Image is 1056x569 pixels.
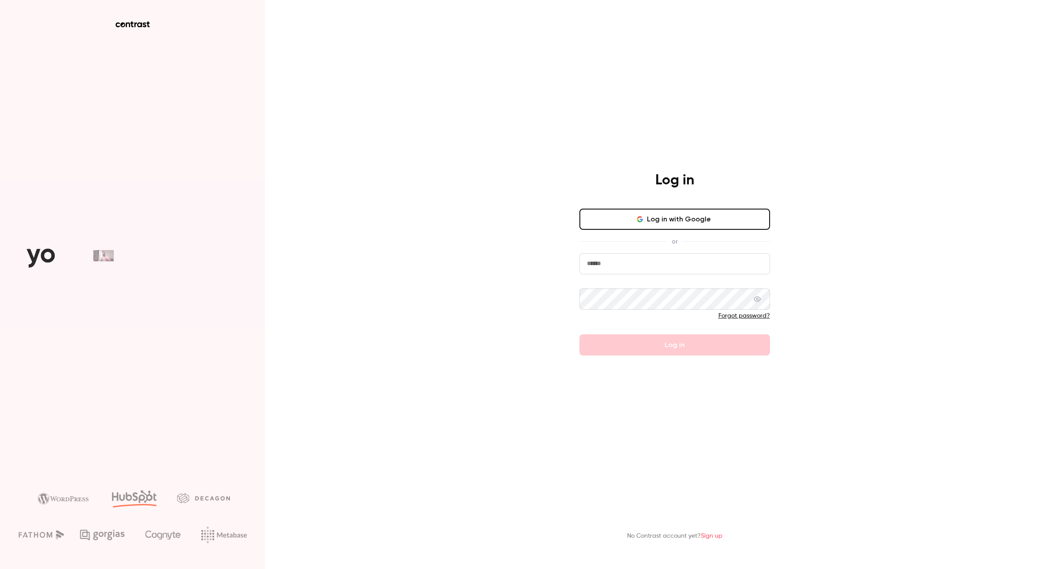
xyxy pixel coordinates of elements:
[579,209,770,230] button: Log in with Google
[627,532,722,541] p: No Contrast account yet?
[701,533,722,539] a: Sign up
[718,313,770,319] a: Forgot password?
[667,237,682,246] span: or
[655,172,694,189] h4: Log in
[177,493,230,503] img: decagon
